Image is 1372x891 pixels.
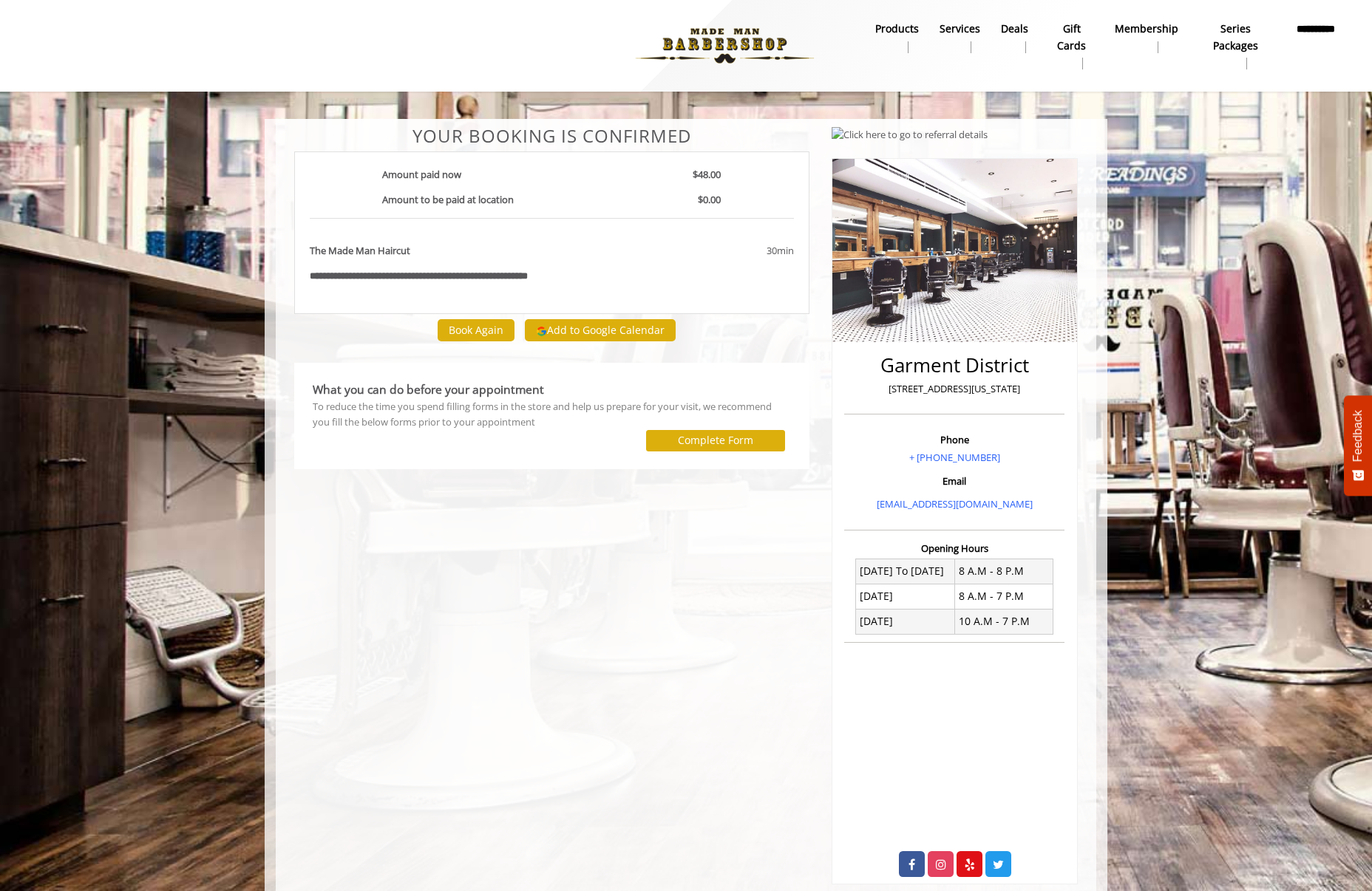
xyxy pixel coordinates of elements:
[382,168,461,181] b: Amount paid now
[832,127,988,143] img: Click here to go to referral details
[1104,18,1189,57] a: MembershipMembership
[1351,410,1365,462] span: Feedback
[856,559,955,584] td: [DATE] To [DATE]
[382,193,514,206] b: Amount to be paid at location
[954,610,1053,635] td: 10 A.M - 7 P.M
[693,168,721,181] b: $48.00
[954,584,1053,610] td: 8 A.M - 7 P.M
[865,18,929,57] a: Productsproducts
[1199,21,1271,54] b: Series packages
[940,21,980,37] b: Services
[313,399,791,430] div: To reduce the time you spend filling forms in the store and help us prepare for your visit, we re...
[1039,18,1104,73] a: Gift cardsgift cards
[848,434,1061,445] h3: Phone
[848,381,1061,397] p: [STREET_ADDRESS][US_STATE]
[877,497,1033,511] a: [EMAIL_ADDRESS][DOMAIN_NAME]
[1344,395,1372,496] button: Feedback - Show survey
[310,243,410,259] b: The Made Man Haircut
[313,381,544,397] b: What you can do before your appointment
[848,476,1061,486] h3: Email
[1115,21,1178,37] b: Membership
[438,319,514,341] button: Book Again
[991,18,1039,57] a: DealsDeals
[909,451,1000,464] a: + [PHONE_NUMBER]
[698,193,721,206] b: $0.00
[525,319,676,341] button: Add to Google Calendar
[1189,18,1281,73] a: Series packagesSeries packages
[929,18,991,57] a: ServicesServices
[848,355,1061,376] h2: Garment District
[1049,21,1094,54] b: gift cards
[623,5,826,86] img: Made Man Barbershop logo
[954,559,1053,584] td: 8 A.M - 8 P.M
[646,430,785,451] button: Complete Form
[1001,21,1028,37] b: Deals
[856,584,955,610] td: [DATE]
[647,243,793,259] div: 30min
[678,434,753,446] label: Complete Form
[294,126,809,146] center: Your Booking is confirmed
[856,610,955,635] td: [DATE]
[875,21,919,37] b: products
[844,543,1064,553] h3: Opening Hours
